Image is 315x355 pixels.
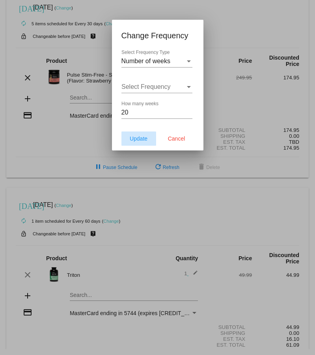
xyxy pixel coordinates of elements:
[121,58,171,64] span: Number of weeks
[121,83,171,90] span: Select Frequency
[121,131,156,146] button: Update
[130,135,147,142] span: Update
[121,83,192,90] mat-select: Select Frequency
[121,109,192,116] input: How many weeks
[159,131,194,146] button: Cancel
[168,135,185,142] span: Cancel
[121,29,194,42] h1: Change Frequency
[121,58,192,65] mat-select: Select Frequency Type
